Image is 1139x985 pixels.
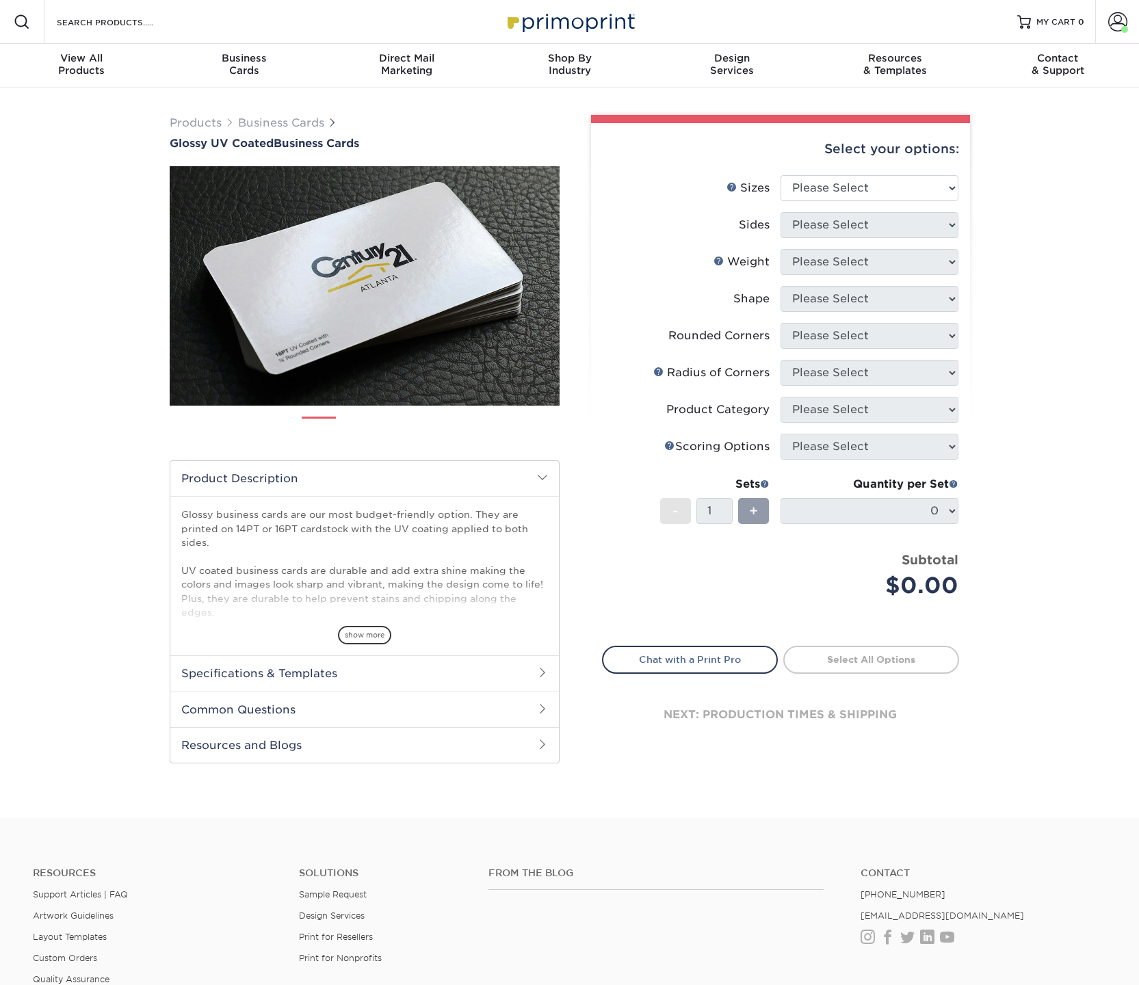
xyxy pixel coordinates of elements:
span: Direct Mail [326,52,488,64]
div: Select your options: [602,123,959,175]
a: Print for Nonprofits [299,953,382,963]
span: show more [338,626,391,644]
a: Contact& Support [976,44,1139,88]
a: Design Services [299,910,365,921]
img: Business Cards 01 [302,412,336,446]
div: Scoring Options [664,438,770,455]
a: BusinessCards [163,44,326,88]
h4: From the Blog [488,867,824,879]
a: Shop ByIndustry [488,44,651,88]
a: Direct MailMarketing [326,44,488,88]
span: + [749,501,758,521]
a: [PHONE_NUMBER] [861,889,945,899]
a: Print for Resellers [299,932,373,942]
div: & Templates [813,52,976,77]
a: Glossy UV CoatedBusiness Cards [170,137,560,150]
img: Glossy UV Coated 01 [170,91,560,481]
img: Business Cards 02 [348,411,382,445]
div: Product Category [666,402,770,418]
span: Glossy UV Coated [170,137,274,150]
div: Sets [660,476,770,492]
a: Artwork Guidelines [33,910,114,921]
span: Contact [976,52,1139,64]
span: - [672,501,679,521]
a: Business Cards [238,116,324,129]
div: Radius of Corners [653,365,770,381]
span: 0 [1078,17,1084,27]
div: $0.00 [791,569,958,602]
span: Resources [813,52,976,64]
h2: Specifications & Templates [170,655,559,691]
strong: Subtotal [902,552,958,567]
a: Chat with a Print Pro [602,646,778,673]
iframe: Google Customer Reviews [3,943,116,980]
a: Layout Templates [33,932,107,942]
img: Primoprint [501,7,638,36]
div: Services [651,52,813,77]
div: Rounded Corners [668,328,770,344]
a: Sample Request [299,889,367,899]
div: Weight [713,254,770,270]
div: Sizes [726,180,770,196]
span: Design [651,52,813,64]
p: Glossy business cards are our most budget-friendly option. They are printed on 14PT or 16PT cards... [181,508,548,689]
input: SEARCH PRODUCTS..... [55,14,189,30]
h2: Resources and Blogs [170,727,559,763]
div: Shape [733,291,770,307]
div: Industry [488,52,651,77]
a: DesignServices [651,44,813,88]
a: Contact [861,867,1106,879]
div: Sides [739,217,770,233]
h2: Common Questions [170,692,559,727]
span: Business [163,52,326,64]
h4: Resources [33,867,278,879]
h4: Solutions [299,867,469,879]
div: Quantity per Set [781,476,958,492]
a: [EMAIL_ADDRESS][DOMAIN_NAME] [861,910,1024,921]
a: Support Articles | FAQ [33,889,128,899]
div: & Support [976,52,1139,77]
a: Resources& Templates [813,44,976,88]
div: Marketing [326,52,488,77]
div: Cards [163,52,326,77]
img: Business Cards 03 [393,411,428,445]
span: MY CART [1036,16,1075,28]
div: next: production times & shipping [602,674,959,756]
h2: Product Description [170,461,559,496]
h1: Business Cards [170,137,560,150]
a: Select All Options [783,646,959,673]
span: Shop By [488,52,651,64]
a: Products [170,116,222,129]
